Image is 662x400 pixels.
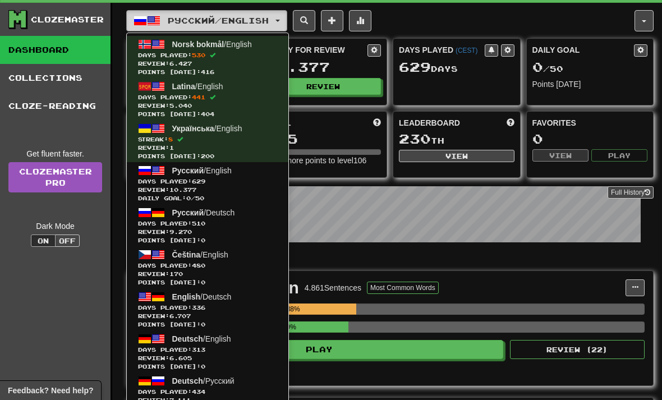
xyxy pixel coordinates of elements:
[192,94,205,100] span: 441
[172,208,204,217] span: Русский
[138,93,277,102] span: Days Played:
[172,250,228,259] span: / English
[192,52,205,58] span: 530
[138,261,277,270] span: Days Played:
[138,144,277,152] span: Review: 1
[138,346,277,354] span: Days Played:
[138,304,277,312] span: Days Played:
[138,194,277,203] span: Daily Goal: / 50
[138,110,277,118] span: Points [DATE]: 404
[127,36,288,78] a: Norsk bokmål/EnglishDays Played:530 Review:6.427Points [DATE]:416
[138,102,277,110] span: Review: 5.040
[138,177,277,186] span: Days Played:
[138,51,277,59] span: Days Played:
[138,228,277,236] span: Review: 9.270
[192,262,205,269] span: 480
[127,246,288,288] a: Čeština/EnglishDays Played:480 Review:170Points [DATE]:0
[172,124,214,133] span: Українська
[172,334,203,343] span: Deutsch
[127,162,288,204] a: Русский/EnglishDays Played:629 Review:10.377Daily Goal:0/50
[127,78,288,120] a: Latina/EnglishDays Played:441 Review:5.040Points [DATE]:404
[127,288,288,330] a: English/DeutschDays Played:336 Review:6.707Points [DATE]:0
[138,312,277,320] span: Review: 6.707
[138,186,277,194] span: Review: 10.377
[192,304,205,311] span: 336
[172,40,252,49] span: / English
[138,270,277,278] span: Review: 170
[172,376,235,385] span: / Русский
[138,135,277,144] span: Streak:
[138,152,277,160] span: Points [DATE]: 200
[138,236,277,245] span: Points [DATE]: 0
[172,40,224,49] span: Norsk bokmål
[172,166,204,175] span: Русский
[172,166,232,175] span: / English
[192,220,205,227] span: 510
[138,388,277,396] span: Days Played:
[172,124,242,133] span: / English
[138,278,277,287] span: Points [DATE]: 0
[138,320,277,329] span: Points [DATE]: 0
[186,195,191,201] span: 0
[168,136,173,142] span: 8
[138,354,277,362] span: Review: 6.605
[172,376,203,385] span: Deutsch
[172,334,231,343] span: / English
[127,204,288,246] a: Русский/DeutschDays Played:510 Review:9.270Points [DATE]:0
[138,59,277,68] span: Review: 6.427
[172,82,223,91] span: / English
[172,292,201,301] span: English
[8,385,93,396] span: Open feedback widget
[127,330,288,373] a: Deutsch/EnglishDays Played:313 Review:6.605Points [DATE]:0
[138,362,277,371] span: Points [DATE]: 0
[127,120,288,162] a: Українська/EnglishStreak:8 Review:1Points [DATE]:200
[192,388,205,395] span: 434
[172,250,201,259] span: Čeština
[192,346,205,353] span: 313
[192,178,205,185] span: 629
[138,219,277,228] span: Days Played:
[172,208,235,217] span: / Deutsch
[172,82,195,91] span: Latina
[172,292,232,301] span: / Deutsch
[138,68,277,76] span: Points [DATE]: 416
